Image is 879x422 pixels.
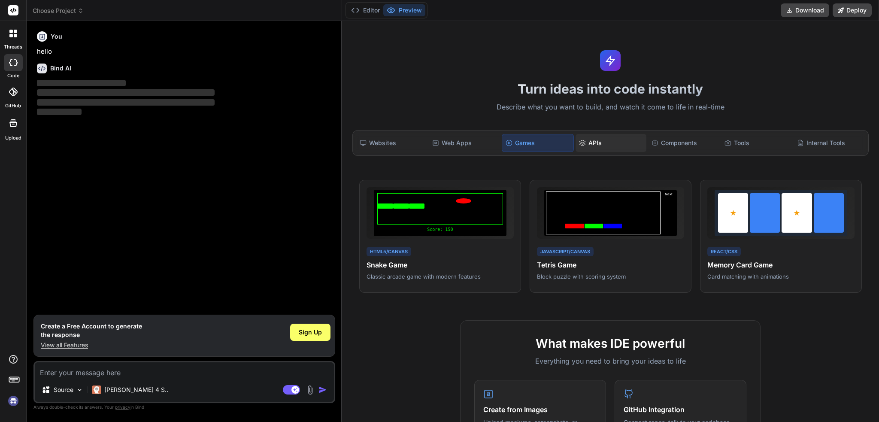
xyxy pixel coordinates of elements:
button: Editor [348,4,383,16]
h2: What makes IDE powerful [474,334,746,352]
span: ‌ [37,99,215,106]
h4: GitHub Integration [624,404,737,415]
div: JavaScript/Canvas [537,247,594,257]
p: Everything you need to bring your ideas to life [474,356,746,366]
div: APIs [576,134,647,152]
p: Card matching with animations [707,273,855,280]
img: Claude 4 Sonnet [92,386,101,394]
p: hello [37,47,333,57]
h6: Bind AI [50,64,71,73]
div: Websites [356,134,427,152]
p: Classic arcade game with modern features [367,273,514,280]
p: Always double-check its answers. Your in Bind [33,403,335,411]
label: threads [4,43,22,51]
span: ‌ [37,109,82,115]
h1: Turn ideas into code instantly [347,81,874,97]
label: Upload [5,134,21,142]
label: GitHub [5,102,21,109]
p: Source [54,386,73,394]
p: Describe what you want to build, and watch it come to life in real-time [347,102,874,113]
img: attachment [305,385,315,395]
img: signin [6,394,21,408]
div: React/CSS [707,247,741,257]
div: Tools [721,134,792,152]
h4: Memory Card Game [707,260,855,270]
p: [PERSON_NAME] 4 S.. [104,386,168,394]
button: Preview [383,4,425,16]
div: Internal Tools [794,134,865,152]
div: Next [662,191,675,234]
img: Pick Models [76,386,83,394]
label: code [7,72,19,79]
p: Block puzzle with scoring system [537,273,684,280]
p: View all Features [41,341,142,349]
img: icon [318,386,327,394]
span: ‌ [37,89,215,96]
h6: You [51,32,62,41]
div: Score: 150 [377,226,503,233]
button: Download [781,3,829,17]
h4: Create from Images [483,404,597,415]
div: Components [648,134,719,152]
div: HTML5/Canvas [367,247,411,257]
span: Choose Project [33,6,84,15]
h4: Tetris Game [537,260,684,270]
span: privacy [115,404,130,410]
div: Web Apps [429,134,500,152]
button: Deploy [833,3,872,17]
h4: Snake Game [367,260,514,270]
div: Games [502,134,574,152]
span: ‌ [37,80,126,86]
h1: Create a Free Account to generate the response [41,322,142,339]
span: Sign Up [299,328,322,337]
